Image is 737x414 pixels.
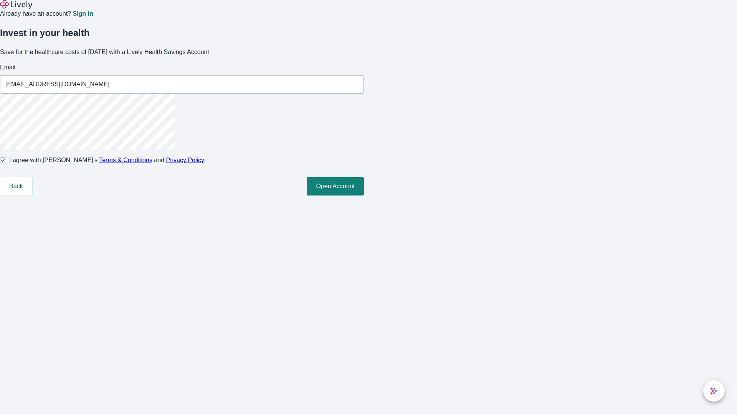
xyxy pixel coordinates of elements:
[9,156,204,165] span: I agree with [PERSON_NAME]’s and
[73,11,93,17] a: Sign in
[710,387,718,395] svg: Lively AI Assistant
[166,157,205,163] a: Privacy Policy
[703,380,725,402] button: chat
[307,177,364,195] button: Open Account
[99,157,152,163] a: Terms & Conditions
